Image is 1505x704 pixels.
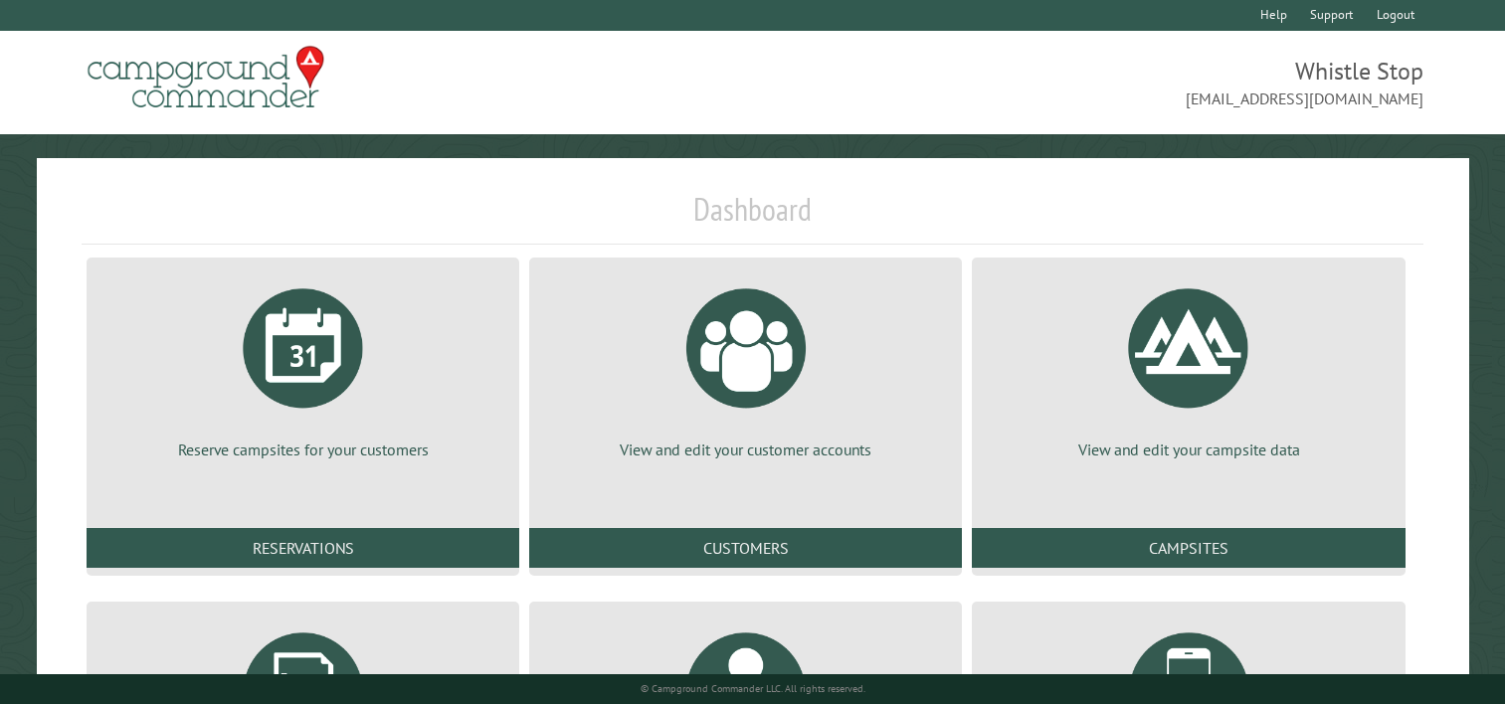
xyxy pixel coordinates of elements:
a: View and edit your customer accounts [553,273,938,460]
small: © Campground Commander LLC. All rights reserved. [641,682,865,695]
span: Whistle Stop [EMAIL_ADDRESS][DOMAIN_NAME] [753,55,1424,110]
a: Reservations [87,528,519,568]
a: Campsites [972,528,1405,568]
p: View and edit your customer accounts [553,439,938,460]
a: Reserve campsites for your customers [110,273,495,460]
h1: Dashboard [82,190,1423,245]
p: Reserve campsites for your customers [110,439,495,460]
img: Campground Commander [82,39,330,116]
a: Customers [529,528,962,568]
a: View and edit your campsite data [996,273,1381,460]
p: View and edit your campsite data [996,439,1381,460]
